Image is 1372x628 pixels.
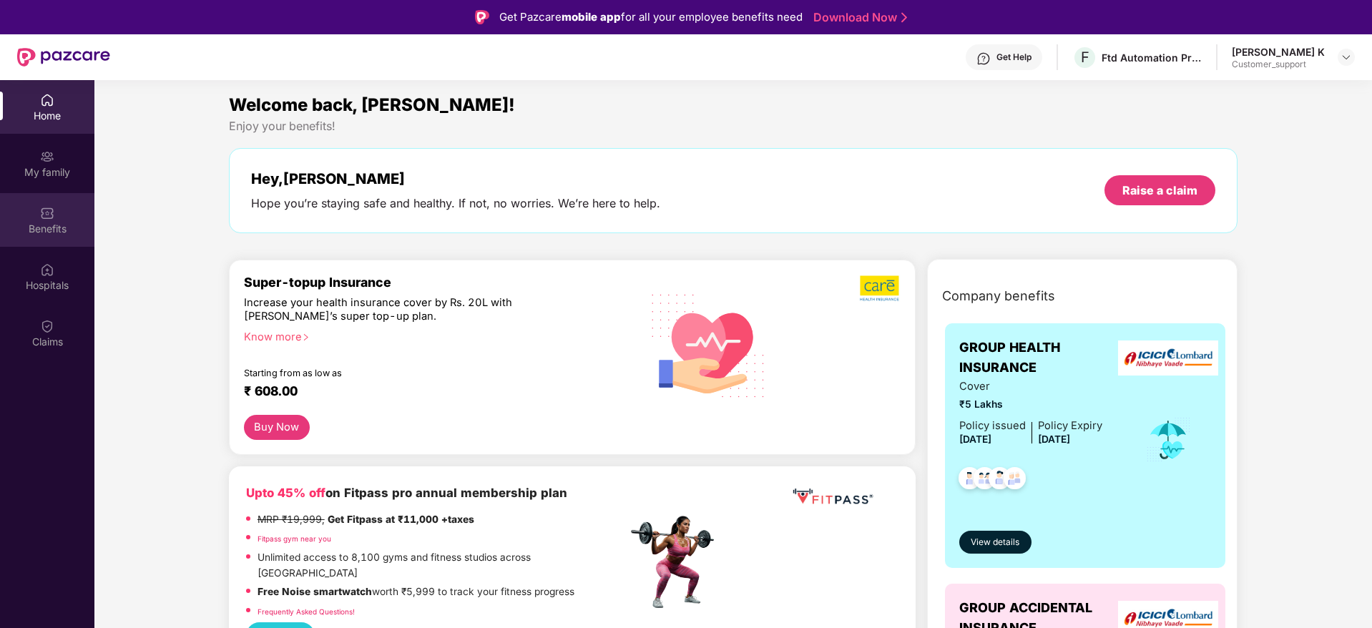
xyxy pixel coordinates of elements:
b: on Fitpass pro annual membership plan [246,486,567,500]
img: svg+xml;base64,PHN2ZyBpZD0iQ2xhaW0iIHhtbG5zPSJodHRwOi8vd3d3LnczLm9yZy8yMDAwL3N2ZyIgd2lkdGg9IjIwIi... [40,319,54,333]
strong: mobile app [562,10,621,24]
b: Upto 45% off [246,486,325,500]
img: icon [1145,416,1192,463]
img: Logo [475,10,489,24]
span: F [1081,49,1089,66]
div: Get Help [996,51,1032,63]
img: fpp.png [627,512,727,612]
img: svg+xml;base64,PHN2ZyB4bWxucz0iaHR0cDovL3d3dy53My5vcmcvMjAwMC9zdmciIHdpZHRoPSI0OC45NDMiIGhlaWdodD... [997,463,1032,498]
img: svg+xml;base64,PHN2ZyB4bWxucz0iaHR0cDovL3d3dy53My5vcmcvMjAwMC9zdmciIHdpZHRoPSI0OC45NDMiIGhlaWdodD... [982,463,1017,498]
div: Starting from as low as [244,368,567,378]
img: svg+xml;base64,PHN2ZyB4bWxucz0iaHR0cDovL3d3dy53My5vcmcvMjAwMC9zdmciIHdpZHRoPSI0OC45NDMiIGhlaWdodD... [952,463,987,498]
a: Frequently Asked Questions! [258,607,355,616]
div: Raise a claim [1122,182,1197,198]
span: GROUP HEALTH INSURANCE [959,338,1126,378]
img: svg+xml;base64,PHN2ZyBpZD0iSG9tZSIgeG1sbnM9Imh0dHA6Ly93d3cudzMub3JnLzIwMDAvc3ZnIiB3aWR0aD0iMjAiIG... [40,93,54,107]
img: svg+xml;base64,PHN2ZyB3aWR0aD0iMjAiIGhlaWdodD0iMjAiIHZpZXdCb3g9IjAgMCAyMCAyMCIgZmlsbD0ibm9uZSIgeG... [40,149,54,164]
div: Know more [244,330,619,340]
img: b5dec4f62d2307b9de63beb79f102df3.png [860,275,901,302]
div: Hey, [PERSON_NAME] [251,170,660,187]
div: ₹ 608.00 [244,383,613,401]
div: Policy Expiry [1038,418,1102,434]
div: Hope you’re staying safe and healthy. If not, no worries. We’re here to help. [251,196,660,211]
span: View details [971,536,1019,549]
a: Fitpass gym near you [258,534,331,543]
button: View details [959,531,1032,554]
img: Stroke [901,10,907,25]
img: svg+xml;base64,PHN2ZyBpZD0iSG9zcGl0YWxzIiB4bWxucz0iaHR0cDovL3d3dy53My5vcmcvMjAwMC9zdmciIHdpZHRoPS... [40,263,54,277]
span: ₹5 Lakhs [959,397,1102,413]
button: Buy Now [244,415,310,440]
div: Super-topup Insurance [244,275,627,290]
span: Company benefits [942,286,1055,306]
span: Cover [959,378,1102,395]
div: Get Pazcare for all your employee benefits need [499,9,803,26]
div: Policy issued [959,418,1026,434]
del: MRP ₹19,999, [258,514,325,525]
span: [DATE] [959,433,991,445]
strong: Get Fitpass at ₹11,000 +taxes [328,514,474,525]
p: worth ₹5,999 to track your fitness progress [258,584,574,600]
div: [PERSON_NAME] K [1232,45,1325,59]
a: Download Now [813,10,903,25]
span: Welcome back, [PERSON_NAME]! [229,94,515,115]
span: right [302,333,310,341]
strong: Free Noise smartwatch [258,586,372,597]
div: Customer_support [1232,59,1325,70]
div: Ftd Automation Private Limited [1102,51,1202,64]
img: svg+xml;base64,PHN2ZyBpZD0iQmVuZWZpdHMiIHhtbG5zPSJodHRwOi8vd3d3LnczLm9yZy8yMDAwL3N2ZyIgd2lkdGg9Ij... [40,206,54,220]
div: Increase your health insurance cover by Rs. 20L with [PERSON_NAME]’s super top-up plan. [244,296,565,324]
img: fppp.png [790,484,876,510]
img: svg+xml;base64,PHN2ZyBpZD0iRHJvcGRvd24tMzJ4MzIiIHhtbG5zPSJodHRwOi8vd3d3LnczLm9yZy8yMDAwL3N2ZyIgd2... [1341,51,1352,63]
img: svg+xml;base64,PHN2ZyB4bWxucz0iaHR0cDovL3d3dy53My5vcmcvMjAwMC9zdmciIHhtbG5zOnhsaW5rPSJodHRwOi8vd3... [640,275,777,414]
img: svg+xml;base64,PHN2ZyBpZD0iSGVscC0zMngzMiIgeG1sbnM9Imh0dHA6Ly93d3cudzMub3JnLzIwMDAvc3ZnIiB3aWR0aD... [976,51,991,66]
div: Enjoy your benefits! [229,119,1238,134]
img: svg+xml;base64,PHN2ZyB4bWxucz0iaHR0cDovL3d3dy53My5vcmcvMjAwMC9zdmciIHdpZHRoPSI0OC45MTUiIGhlaWdodD... [967,463,1002,498]
img: New Pazcare Logo [17,48,110,67]
img: insurerLogo [1118,340,1218,376]
span: [DATE] [1038,433,1070,445]
p: Unlimited access to 8,100 gyms and fitness studios across [GEOGRAPHIC_DATA] [258,550,627,581]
